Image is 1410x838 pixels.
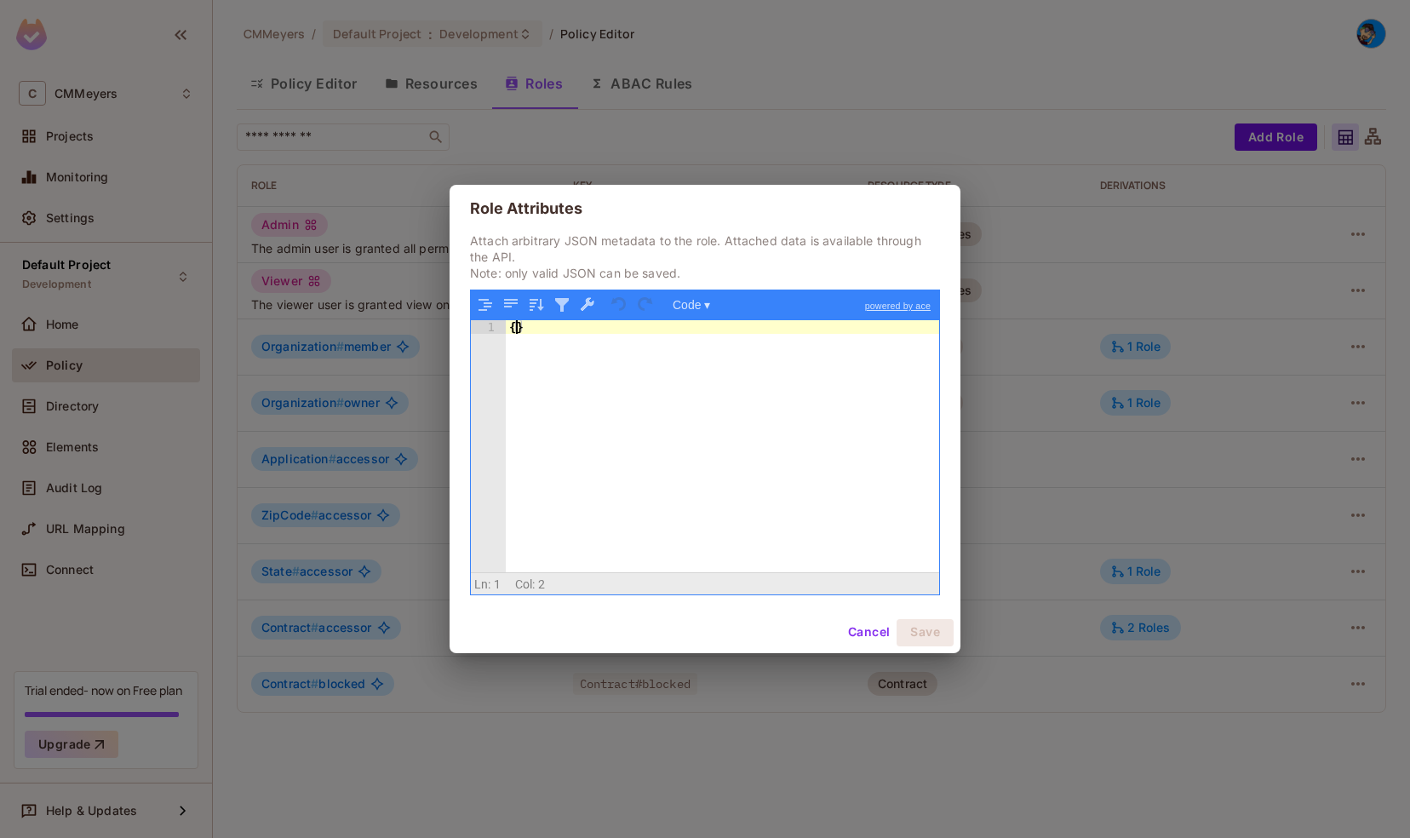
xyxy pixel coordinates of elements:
p: Attach arbitrary JSON metadata to the role. Attached data is available through the API. Note: onl... [470,232,940,281]
button: Filter, sort, or transform contents [551,294,573,316]
button: Compact JSON data, remove all whitespaces (Ctrl+Shift+I) [500,294,522,316]
button: Sort contents [525,294,547,316]
span: Col: [515,577,536,591]
button: Format JSON data, with proper indentation and line feeds (Ctrl+I) [474,294,496,316]
button: Repair JSON: fix quotes and escape characters, remove comments and JSONP notation, turn JavaScrip... [576,294,599,316]
div: 1 [471,320,506,334]
button: Undo last action (Ctrl+Z) [609,294,631,316]
h2: Role Attributes [450,185,960,232]
span: Ln: [474,577,490,591]
button: Code ▾ [667,294,716,316]
button: Cancel [841,619,897,646]
span: 1 [494,577,501,591]
button: Redo (Ctrl+Shift+Z) [634,294,656,316]
span: 2 [538,577,545,591]
button: Save [897,619,954,646]
a: powered by ace [857,290,939,321]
